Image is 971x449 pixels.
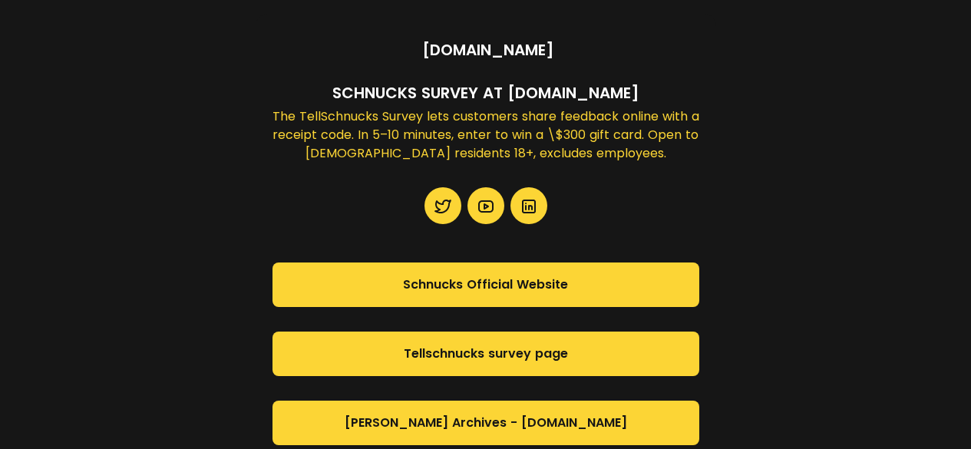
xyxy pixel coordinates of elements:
h1: [DOMAIN_NAME] [422,38,554,61]
a: Tellschnucks survey page [272,332,699,376]
a: [PERSON_NAME] Archives - [DOMAIN_NAME] [272,401,699,445]
a: Schnucks Official Website [272,262,699,307]
div: Schnucks Survey At [DOMAIN_NAME] [272,81,699,107]
div: The TellSchnucks Survey lets customers share feedback online with a receipt code. In 5–10 minutes... [272,107,699,166]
